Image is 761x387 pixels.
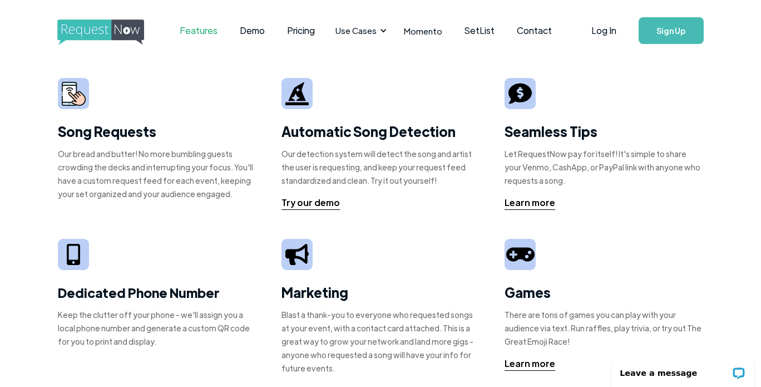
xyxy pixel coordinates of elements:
[605,352,761,387] iframe: LiveChat chat widget
[281,283,348,301] strong: Marketing
[508,82,532,105] img: tip sign
[506,13,563,48] a: Contact
[506,243,534,266] img: video game
[393,14,453,47] a: Momento
[58,123,156,140] strong: Song Requests
[335,25,377,37] div: Use Cases
[169,13,229,48] a: Features
[453,13,506,48] a: SetList
[505,196,555,209] div: Learn more
[505,357,555,370] div: Learn more
[580,11,627,50] a: Log In
[505,147,703,187] div: Let RequestNow pay for itself! It's simple to share your Venmo, CashApp, or PayPal link with anyo...
[285,244,309,264] img: megaphone
[281,308,480,375] div: Blast a thank-you to everyone who requested songs at your event, with a contact card attached. Th...
[67,244,80,266] img: iphone
[639,17,704,44] a: Sign Up
[62,82,86,106] img: smarphone
[505,308,703,348] div: There are tons of games you can play with your audience via text. Run raffles, play trivia, or tr...
[505,123,597,140] strong: Seamless Tips
[281,123,456,140] strong: Automatic Song Detection
[505,196,555,210] a: Learn more
[281,196,340,210] a: Try our demo
[285,82,309,105] img: wizard hat
[281,196,340,209] div: Try our demo
[329,13,390,48] div: Use Cases
[58,147,256,200] div: Our bread and butter! No more bumbling guests crowding the decks and interrupting your focus. You...
[58,283,220,301] strong: Dedicated Phone Number
[229,13,276,48] a: Demo
[505,283,551,301] strong: Games
[58,308,256,348] div: Keep the clutter off your phone - we'll assign you a local phone number and generate a custom QR ...
[276,13,326,48] a: Pricing
[57,19,141,42] a: home
[281,147,480,187] div: Our detection system will detect the song and artist the user is requesting, and keep your reques...
[57,19,165,45] img: requestnow logo
[505,357,555,371] a: Learn more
